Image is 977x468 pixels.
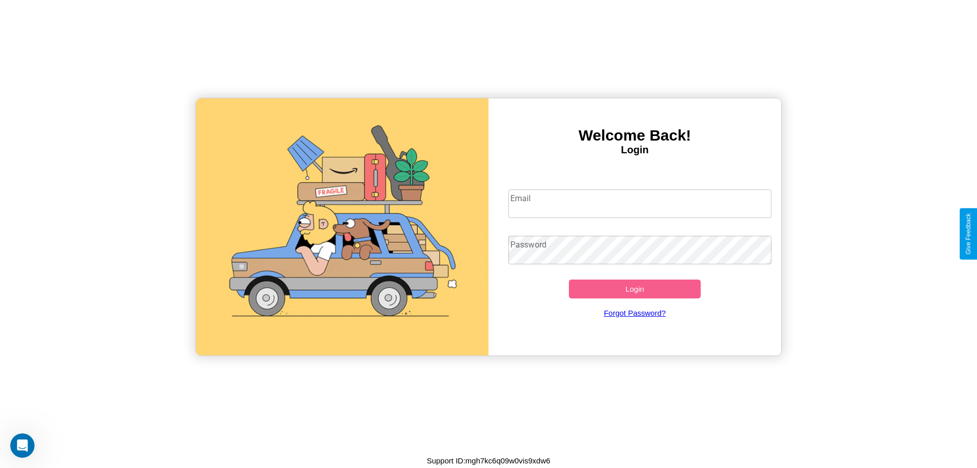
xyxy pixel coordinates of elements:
[489,144,781,156] h4: Login
[503,298,767,327] a: Forgot Password?
[965,213,972,255] div: Give Feedback
[196,98,489,355] img: gif
[427,454,551,467] p: Support ID: mgh7kc6q09w0vis9xdw6
[489,127,781,144] h3: Welcome Back!
[569,280,701,298] button: Login
[10,433,35,458] iframe: Intercom live chat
